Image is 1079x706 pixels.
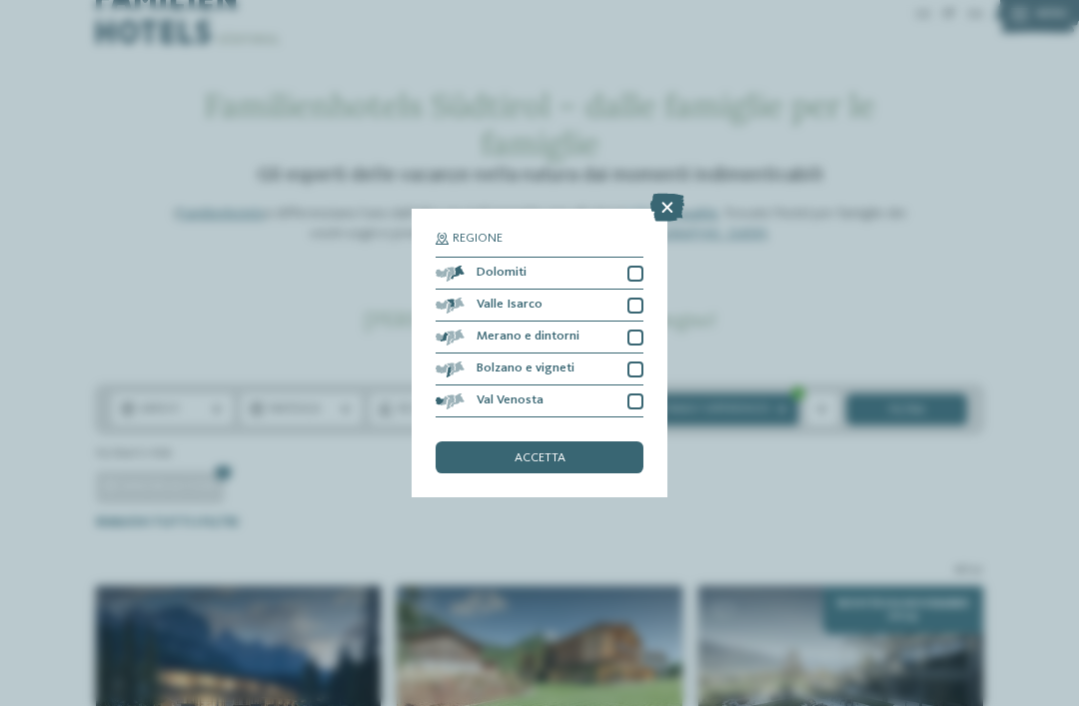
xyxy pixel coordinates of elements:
span: accetta [515,452,565,465]
span: Valle Isarco [477,299,542,312]
span: Dolomiti [477,267,527,280]
span: Merano e dintorni [477,331,579,344]
span: Regione [453,233,503,246]
span: Val Venosta [477,394,543,407]
span: Bolzano e vigneti [477,362,574,375]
